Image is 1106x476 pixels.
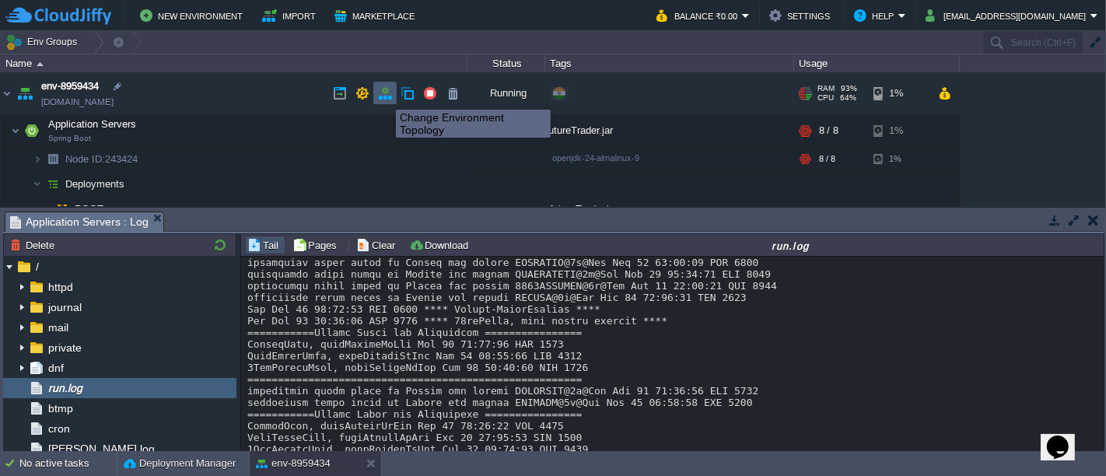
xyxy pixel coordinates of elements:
button: env-8959434 [256,456,331,471]
img: AMDAwAAAACH5BAEAAAAALAAAAAABAAEAAAICRAEAOw== [11,115,20,146]
img: AMDAwAAAACH5BAEAAAAALAAAAAABAAEAAAICRAEAOw== [42,172,64,196]
div: Tags [546,54,793,72]
div: Change Environment Topology [400,111,547,136]
button: Balance ₹0.00 [656,6,742,25]
button: Marketplace [334,6,419,25]
button: Env Groups [5,31,82,53]
a: Node ID:243424 [64,152,140,166]
span: CPU [817,93,834,103]
a: Application ServersSpring Boot [47,118,138,130]
div: 8 / 8 [819,147,835,171]
button: Pages [292,238,341,252]
a: httpd [45,280,75,294]
a: dnf [45,361,66,375]
div: 1% [873,72,924,114]
a: mail [45,320,71,334]
img: AMDAwAAAACH5BAEAAAAALAAAAAABAAEAAAICRAEAOw== [14,72,36,114]
div: Status [468,54,544,72]
a: private [45,341,84,355]
img: AMDAwAAAACH5BAEAAAAALAAAAAABAAEAAAICRAEAOw== [21,115,43,146]
button: Clear [356,238,400,252]
img: AMDAwAAAACH5BAEAAAAALAAAAAABAAEAAAICRAEAOw== [33,147,42,171]
span: openjdk-24-almalinux-9 [552,153,639,163]
a: / [33,260,41,274]
a: [PERSON_NAME].log [45,442,157,456]
div: run.log [479,239,1102,252]
div: 1% [873,147,924,171]
div: Name [2,54,467,72]
img: CloudJiffy [5,6,111,26]
iframe: chat widget [1041,414,1090,460]
button: Delete [10,238,59,252]
span: Node ID: [65,153,105,165]
span: RAM [817,84,835,93]
span: 64% [840,93,856,103]
div: 8 / 8 [819,115,838,146]
a: ROOT [73,202,106,215]
div: 1% [873,115,924,146]
div: Running [467,72,545,114]
button: Deployment Manager [124,456,236,471]
button: Help [854,6,898,25]
img: AMDAwAAAACH5BAEAAAAALAAAAAABAAEAAAICRAEAOw== [1,72,13,114]
div: futureTrader.jar [545,197,794,221]
button: Tail [247,238,283,252]
span: Application Servers : Log [10,212,149,232]
button: Download [409,238,473,252]
span: 93% [841,84,857,93]
img: AMDAwAAAACH5BAEAAAAALAAAAAABAAEAAAICRAEAOw== [33,172,42,196]
a: cron [45,422,72,436]
img: AMDAwAAAACH5BAEAAAAALAAAAAABAAEAAAICRAEAOw== [42,147,64,171]
a: journal [45,300,84,314]
div: Usage [795,54,959,72]
button: [EMAIL_ADDRESS][DOMAIN_NAME] [926,6,1090,25]
button: Import [262,6,320,25]
div: futureTrader.jar [545,115,794,146]
button: Settings [769,6,835,25]
button: New Environment [140,6,247,25]
a: env-8959434 [41,79,99,94]
img: AMDAwAAAACH5BAEAAAAALAAAAAABAAEAAAICRAEAOw== [42,197,51,221]
span: Spring Boot [48,134,91,143]
span: Application Servers [47,117,138,131]
span: 243424 [64,152,140,166]
a: btmp [45,401,75,415]
a: run.log [45,381,85,395]
a: [DOMAIN_NAME] [41,94,114,110]
img: AMDAwAAAACH5BAEAAAAALAAAAAABAAEAAAICRAEAOw== [37,62,44,66]
img: AMDAwAAAACH5BAEAAAAALAAAAAABAAEAAAICRAEAOw== [51,197,73,221]
a: Deployments [64,177,127,191]
div: No active tasks [19,451,117,476]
